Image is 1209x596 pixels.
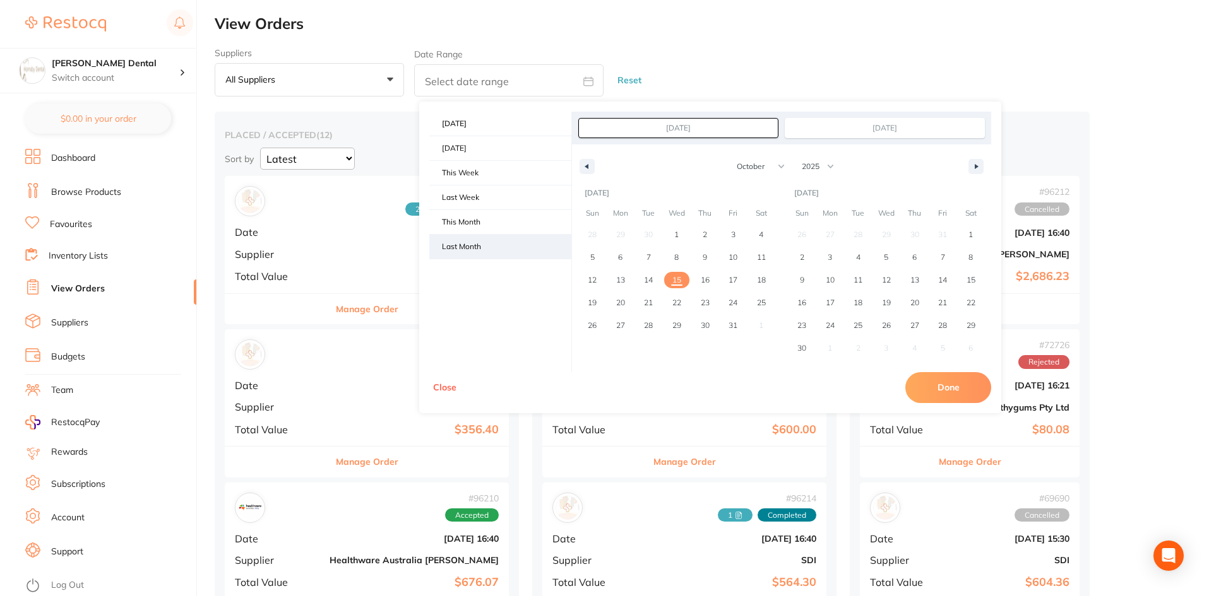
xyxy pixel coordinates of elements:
[956,269,985,291] button: 15
[701,291,710,314] span: 23
[757,246,766,269] span: 11
[52,72,179,85] p: Switch account
[816,314,845,337] button: 24
[588,314,597,337] span: 26
[20,58,45,83] img: Hornsby Dental
[910,314,919,337] span: 27
[634,203,663,223] span: Tue
[929,291,957,314] button: 21
[414,49,463,59] label: Date Range
[405,202,440,216] span: Received
[943,380,1069,390] b: [DATE] 16:21
[719,223,747,246] button: 3
[235,271,319,282] span: Total Value
[51,416,100,429] span: RestocqPay
[719,203,747,223] span: Fri
[747,269,775,291] button: 18
[797,337,806,359] span: 30
[616,314,625,337] span: 27
[414,64,604,96] input: Select date range
[235,401,319,412] span: Supplier
[943,555,1069,565] b: SDI
[215,48,404,58] label: Suppliers
[854,269,862,291] span: 11
[663,291,691,314] button: 22
[49,250,108,262] a: Inventory Lists
[870,424,933,435] span: Total Value
[51,579,84,592] a: Log Out
[672,291,681,314] span: 22
[757,291,766,314] span: 25
[429,185,571,209] span: Last Week
[844,314,873,337] button: 25
[844,203,873,223] span: Tue
[900,203,929,223] span: Thu
[729,291,737,314] span: 24
[941,246,945,269] span: 7
[1018,355,1069,369] span: Rejected
[25,9,106,38] a: Restocq Logo
[51,546,83,558] a: Support
[718,493,816,503] span: # 96214
[703,223,707,246] span: 2
[956,223,985,246] button: 1
[691,246,719,269] button: 9
[788,337,816,359] button: 30
[552,401,637,412] span: Supplier
[552,533,637,544] span: Date
[225,176,509,324] div: Henry Schein Halas#962582 AcceptedDate[DATE] 10:16Supplier[PERSON_NAME]Total Value$2,686.20Manage...
[938,291,947,314] span: 21
[663,246,691,269] button: 8
[747,291,775,314] button: 25
[330,270,499,283] b: $2,686.20
[647,576,816,589] b: $564.30
[938,269,947,291] span: 14
[552,424,637,435] span: Total Value
[607,246,635,269] button: 6
[910,291,919,314] span: 20
[634,314,663,337] button: 28
[51,446,88,459] a: Rewards
[552,554,637,566] span: Supplier
[1015,187,1069,197] span: # 96212
[788,269,816,291] button: 9
[215,63,404,97] button: All suppliers
[51,478,105,491] a: Subscriptions
[701,314,710,337] span: 30
[691,314,719,337] button: 30
[663,314,691,337] button: 29
[826,269,835,291] span: 10
[235,248,319,260] span: Supplier
[225,74,280,85] p: All suppliers
[25,16,106,32] img: Restocq Logo
[701,269,710,291] span: 16
[900,246,929,269] button: 6
[215,15,1209,33] h2: View Orders
[943,228,1069,238] b: [DATE] 16:40
[51,351,85,363] a: Budgets
[336,447,398,477] button: Manage Order
[663,203,691,223] span: Wed
[691,223,719,246] button: 2
[51,186,121,199] a: Browse Products
[788,291,816,314] button: 16
[616,291,625,314] span: 20
[747,223,775,246] button: 4
[788,246,816,269] button: 2
[719,291,747,314] button: 24
[1018,340,1069,350] span: # 72726
[703,246,707,269] span: 9
[634,246,663,269] button: 7
[330,534,499,544] b: [DATE] 16:40
[429,112,571,136] span: [DATE]
[816,291,845,314] button: 17
[968,246,973,269] span: 8
[943,249,1069,259] b: [PERSON_NAME]
[647,555,816,565] b: SDI
[943,576,1069,589] b: $604.36
[330,576,499,589] b: $676.07
[330,402,499,412] b: Horseley Dental
[873,246,901,269] button: 5
[634,291,663,314] button: 21
[956,246,985,269] button: 8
